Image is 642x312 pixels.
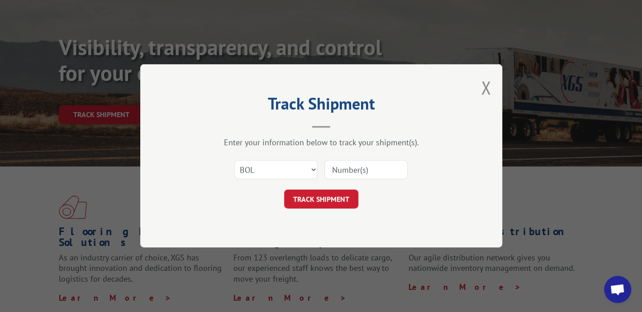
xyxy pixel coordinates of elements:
button: TRACK SHIPMENT [284,190,358,209]
a: Open chat [604,276,631,303]
input: Number(s) [324,161,408,180]
div: Enter your information below to track your shipment(s). [185,137,457,148]
h2: Track Shipment [185,97,457,114]
button: Close modal [481,76,491,99]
